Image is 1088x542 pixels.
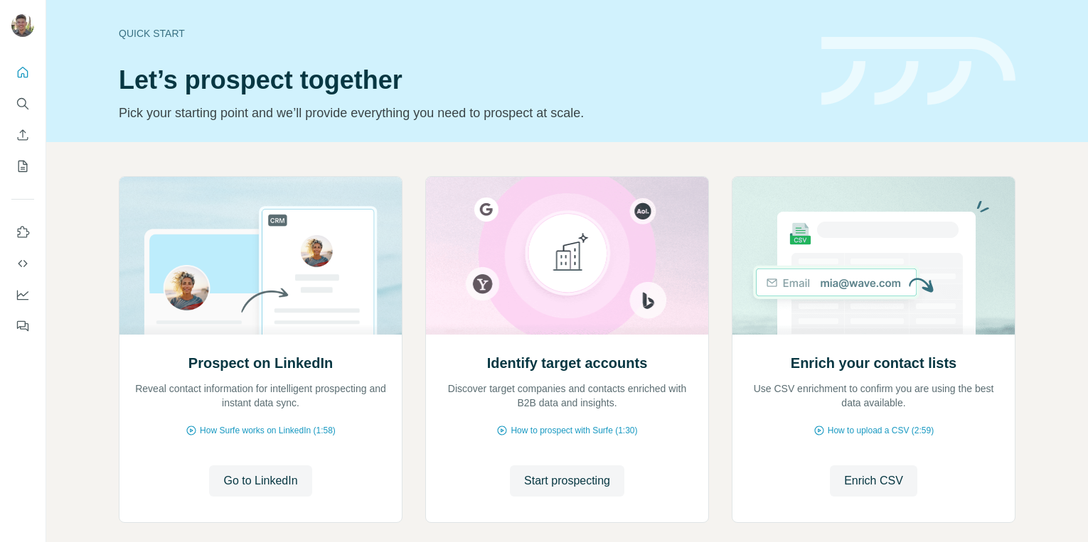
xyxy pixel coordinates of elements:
[223,472,297,489] span: Go to LinkedIn
[134,381,388,410] p: Reveal contact information for intelligent prospecting and instant data sync.
[511,424,637,437] span: How to prospect with Surfe (1:30)
[119,26,804,40] div: Quick start
[11,219,34,245] button: Use Surfe on LinkedIn
[119,66,804,94] h1: Let’s prospect together
[11,251,34,276] button: Use Surfe API
[209,465,311,497] button: Go to LinkedIn
[844,472,903,489] span: Enrich CSV
[11,282,34,308] button: Dashboard
[830,465,917,497] button: Enrich CSV
[425,177,709,335] img: Identify target accounts
[821,37,1015,106] img: banner
[732,177,1015,335] img: Enrich your contact lists
[11,153,34,179] button: My lists
[487,353,648,373] h2: Identify target accounts
[747,381,1001,410] p: Use CSV enrichment to confirm you are using the best data available.
[11,60,34,85] button: Quick start
[119,103,804,123] p: Pick your starting point and we’ll provide everything you need to prospect at scale.
[11,122,34,148] button: Enrich CSV
[188,353,333,373] h2: Prospect on LinkedIn
[200,424,336,437] span: How Surfe works on LinkedIn (1:58)
[11,313,34,339] button: Feedback
[11,91,34,116] button: Search
[828,424,934,437] span: How to upload a CSV (2:59)
[119,177,402,335] img: Prospect on LinkedIn
[791,353,956,373] h2: Enrich your contact lists
[524,472,610,489] span: Start prospecting
[440,381,694,410] p: Discover target companies and contacts enriched with B2B data and insights.
[510,465,624,497] button: Start prospecting
[11,14,34,37] img: Avatar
